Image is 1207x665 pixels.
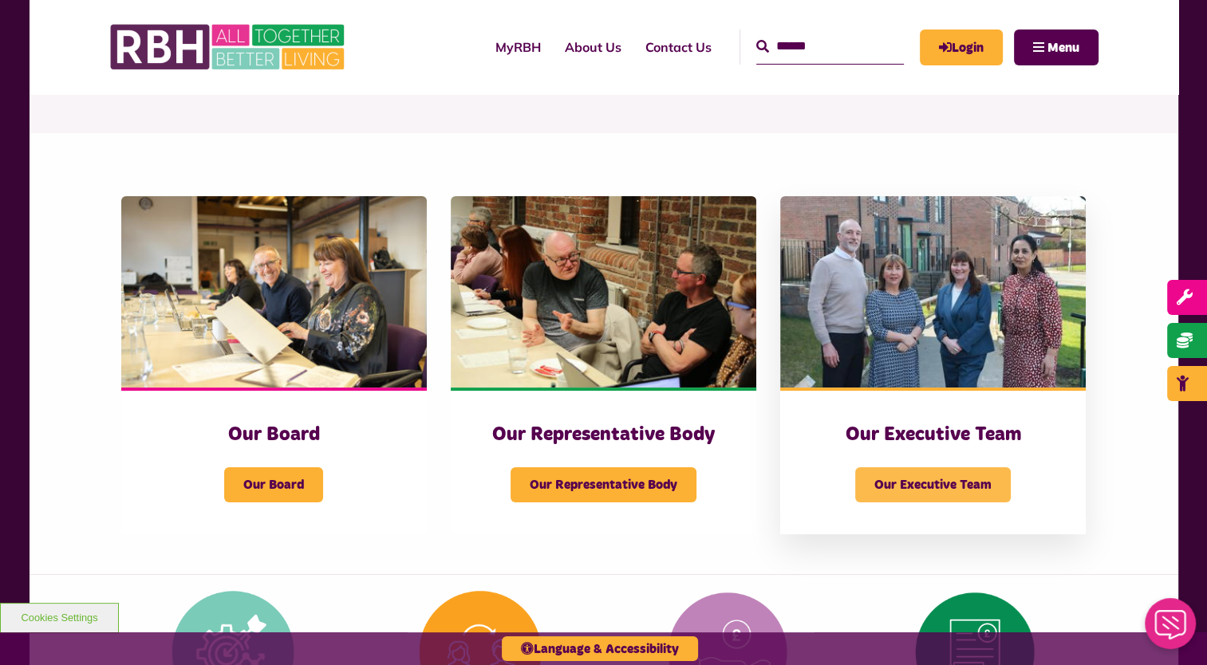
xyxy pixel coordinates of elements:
[756,30,904,64] input: Search
[109,16,349,78] img: RBH
[483,26,553,69] a: MyRBH
[511,467,696,502] span: Our Representative Body
[451,196,756,534] a: Our Representative Body Our Representative Body
[1014,30,1099,65] button: Navigation
[633,26,724,69] a: Contact Us
[920,30,1003,65] a: MyRBH
[553,26,633,69] a: About Us
[812,423,1054,447] h3: Our Executive Team
[1047,41,1079,54] span: Menu
[1135,593,1207,665] iframe: Netcall Web Assistant for live chat
[780,196,1086,534] a: Our Executive Team Our Executive Team
[224,467,323,502] span: Our Board
[153,423,395,447] h3: Our Board
[483,423,724,447] h3: Our Representative Body
[780,196,1086,388] img: RBH Executive Team
[121,196,427,388] img: RBH Board 1
[121,196,427,534] a: Our Board Our Board
[502,636,698,661] button: Language & Accessibility
[451,196,756,388] img: Rep Body
[855,467,1011,502] span: Our Executive Team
